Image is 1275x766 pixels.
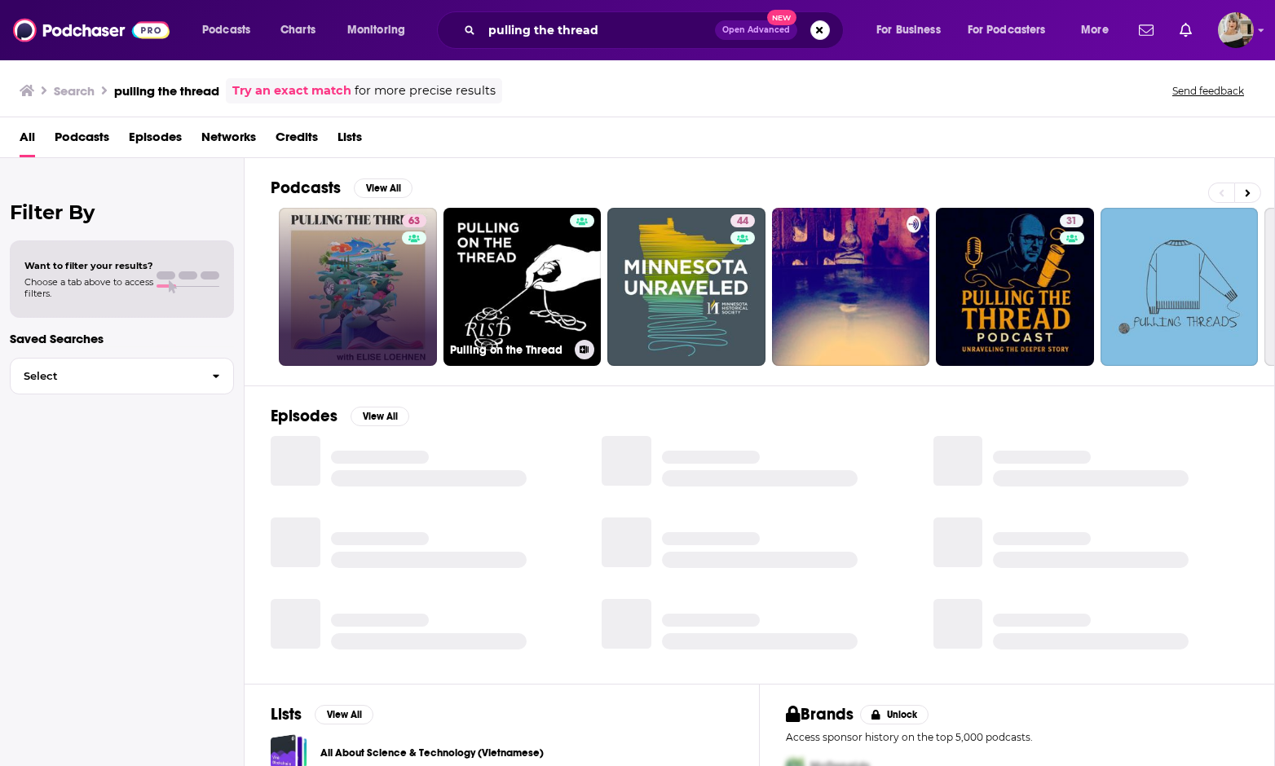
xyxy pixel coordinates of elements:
img: Podchaser - Follow, Share and Rate Podcasts [13,15,170,46]
button: open menu [1070,17,1129,43]
span: for more precise results [355,81,496,100]
button: open menu [957,17,1070,43]
a: Try an exact match [232,81,351,100]
a: EpisodesView All [271,406,409,426]
h2: Filter By [10,200,234,224]
img: User Profile [1218,12,1254,48]
h2: Lists [271,704,302,724]
button: View All [354,178,412,198]
span: Want to filter your results? [24,260,153,271]
span: Monitoring [347,19,405,42]
a: Charts [270,17,325,43]
a: ListsView All [271,704,373,724]
span: Choose a tab above to access filters. [24,276,153,299]
a: Show notifications dropdown [1132,16,1160,44]
a: Credits [276,124,318,157]
a: All About Science & Technology (Vietnamese) [320,744,544,762]
a: All [20,124,35,157]
a: 31 [936,208,1094,366]
a: 63 [279,208,437,366]
p: Access sponsor history on the top 5,000 podcasts. [786,731,1248,743]
a: 44 [730,214,755,227]
span: For Business [876,19,941,42]
span: For Podcasters [968,19,1046,42]
p: Saved Searches [10,331,234,346]
span: Logged in as angelabaggetta [1218,12,1254,48]
div: Search podcasts, credits, & more... [452,11,859,49]
button: Select [10,358,234,394]
a: Lists [337,124,362,157]
button: open menu [336,17,426,43]
button: View All [351,407,409,426]
span: 63 [408,214,420,230]
span: 31 [1066,214,1077,230]
span: Open Advanced [722,26,790,34]
button: Send feedback [1167,84,1249,98]
a: Pulling on the Thread [443,208,602,366]
a: 44 [607,208,765,366]
a: 63 [402,214,426,227]
a: 31 [1060,214,1083,227]
span: Charts [280,19,315,42]
span: More [1081,19,1109,42]
h2: Episodes [271,406,337,426]
h2: Brands [786,704,854,724]
button: Show profile menu [1218,12,1254,48]
span: 44 [737,214,748,230]
a: Show notifications dropdown [1173,16,1198,44]
a: Podcasts [55,124,109,157]
input: Search podcasts, credits, & more... [482,17,715,43]
span: Podcasts [202,19,250,42]
button: open menu [865,17,961,43]
a: PodcastsView All [271,178,412,198]
a: Networks [201,124,256,157]
span: New [767,10,796,25]
button: Unlock [860,705,929,724]
a: Episodes [129,124,182,157]
button: Open AdvancedNew [715,20,797,40]
span: Select [11,371,199,381]
h3: Search [54,83,95,99]
h3: Pulling on the Thread [450,343,568,357]
h3: pulling the thread [114,83,219,99]
button: open menu [191,17,271,43]
button: View All [315,705,373,724]
h2: Podcasts [271,178,341,198]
